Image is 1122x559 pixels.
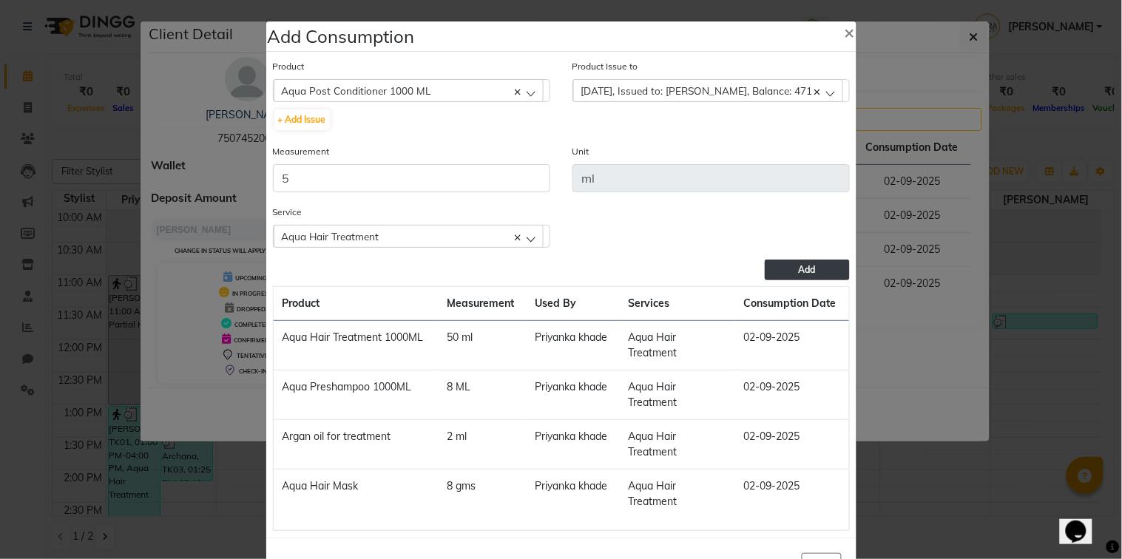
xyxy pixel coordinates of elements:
[438,420,526,470] td: 2 ml
[572,145,589,158] label: Unit
[274,109,330,130] button: + Add Issue
[526,321,619,370] td: Priyanka khade
[845,21,855,43] span: ×
[734,420,848,470] td: 02-09-2025
[282,230,379,243] span: Aqua Hair Treatment
[581,84,813,97] span: [DATE], Issued to: [PERSON_NAME], Balance: 471
[526,287,619,321] th: Used By
[734,470,848,519] td: 02-09-2025
[282,84,431,97] span: Aqua Post Conditioner 1000 ML
[274,287,439,321] th: Product
[273,206,303,219] label: Service
[438,470,526,519] td: 8 gms
[734,370,848,420] td: 02-09-2025
[268,23,415,50] h4: Add Consumption
[799,264,816,275] span: Add
[526,370,619,420] td: Priyanka khade
[734,321,848,370] td: 02-09-2025
[274,321,439,370] td: Aqua Hair Treatment 1000ML
[438,321,526,370] td: 50 ml
[765,260,849,280] button: Add
[274,470,439,519] td: Aqua Hair Mask
[274,420,439,470] td: Argan oil for treatment
[438,370,526,420] td: 8 ML
[438,287,526,321] th: Measurement
[273,145,330,158] label: Measurement
[620,420,734,470] td: Aqua Hair Treatment
[526,420,619,470] td: Priyanka khade
[572,60,638,73] label: Product Issue to
[526,470,619,519] td: Priyanka khade
[620,287,734,321] th: Services
[273,60,305,73] label: Product
[620,470,734,519] td: Aqua Hair Treatment
[833,11,867,52] button: Close
[734,287,848,321] th: Consumption Date
[274,370,439,420] td: Aqua Preshampoo 1000ML
[1060,500,1107,544] iframe: chat widget
[620,321,734,370] td: Aqua Hair Treatment
[620,370,734,420] td: Aqua Hair Treatment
